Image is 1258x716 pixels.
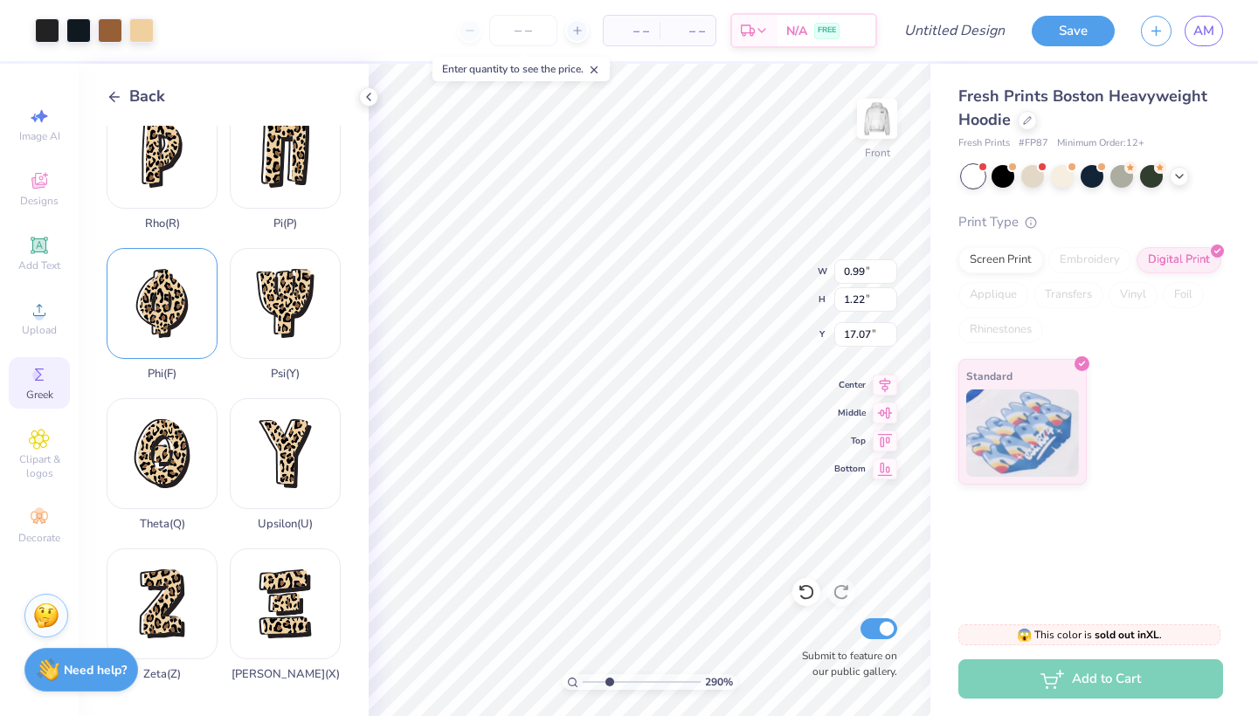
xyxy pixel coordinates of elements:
div: Enter quantity to see the price. [432,57,610,81]
img: Standard [966,389,1079,477]
span: This color is . [1017,627,1162,643]
strong: sold out in XL [1095,628,1159,642]
span: Middle [834,407,866,419]
div: Phi ( F ) [148,368,176,381]
div: Pi ( P ) [273,217,297,231]
label: Submit to feature on our public gallery. [792,648,897,679]
input: – – [489,15,557,46]
div: Front [865,145,890,161]
span: # FP87 [1019,136,1048,151]
span: Top [834,435,866,447]
span: AM [1193,21,1214,41]
span: Standard [966,367,1013,385]
span: FREE [818,24,836,37]
div: Applique [958,282,1028,308]
span: 😱 [1017,627,1032,644]
a: AM [1185,16,1223,46]
div: Screen Print [958,247,1043,273]
span: Back [129,85,165,108]
span: Clipart & logos [9,452,70,480]
div: Rho ( R ) [145,217,180,231]
span: Decorate [18,531,60,545]
div: Foil [1163,282,1204,308]
div: Theta ( Q ) [140,518,185,531]
div: Psi ( Y ) [271,368,300,381]
span: Greek [26,388,53,402]
span: Image AI [19,129,60,143]
div: Zeta ( Z ) [143,668,181,681]
span: Fresh Prints [958,136,1010,151]
div: Print Type [958,212,1223,232]
span: – – [670,22,705,40]
span: Designs [20,194,59,208]
strong: Need help? [64,662,127,678]
span: Minimum Order: 12 + [1057,136,1144,151]
div: Embroidery [1048,247,1131,273]
span: 290 % [705,674,733,690]
span: Fresh Prints Boston Heavyweight Hoodie [958,86,1207,130]
span: N/A [786,22,807,40]
div: Vinyl [1109,282,1158,308]
div: Transfers [1033,282,1103,308]
button: Save [1032,16,1115,46]
div: Upsilon ( U ) [258,518,313,531]
div: Digital Print [1137,247,1221,273]
div: Rhinestones [958,317,1043,343]
div: [PERSON_NAME] ( X ) [232,668,340,681]
input: Untitled Design [890,13,1019,48]
span: – – [614,22,649,40]
img: Front [860,101,895,136]
span: Center [834,379,866,391]
span: Upload [22,323,57,337]
span: Bottom [834,463,866,475]
span: Add Text [18,258,60,272]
